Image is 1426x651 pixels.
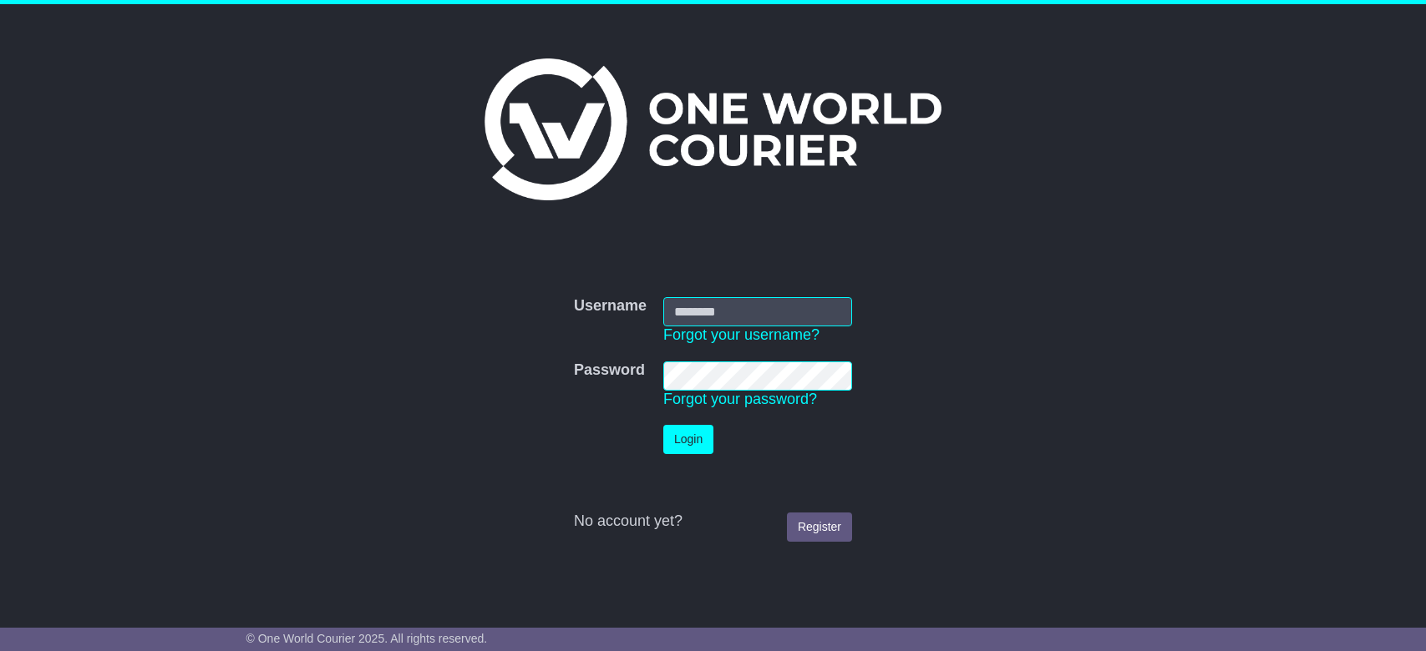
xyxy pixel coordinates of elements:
[574,361,645,380] label: Password
[663,326,820,343] a: Forgot your username?
[246,632,488,645] span: © One World Courier 2025. All rights reserved.
[663,391,817,407] a: Forgot your password?
[485,58,941,200] img: One World
[787,512,852,542] a: Register
[574,512,852,531] div: No account yet?
[574,297,647,315] label: Username
[663,425,713,454] button: Login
